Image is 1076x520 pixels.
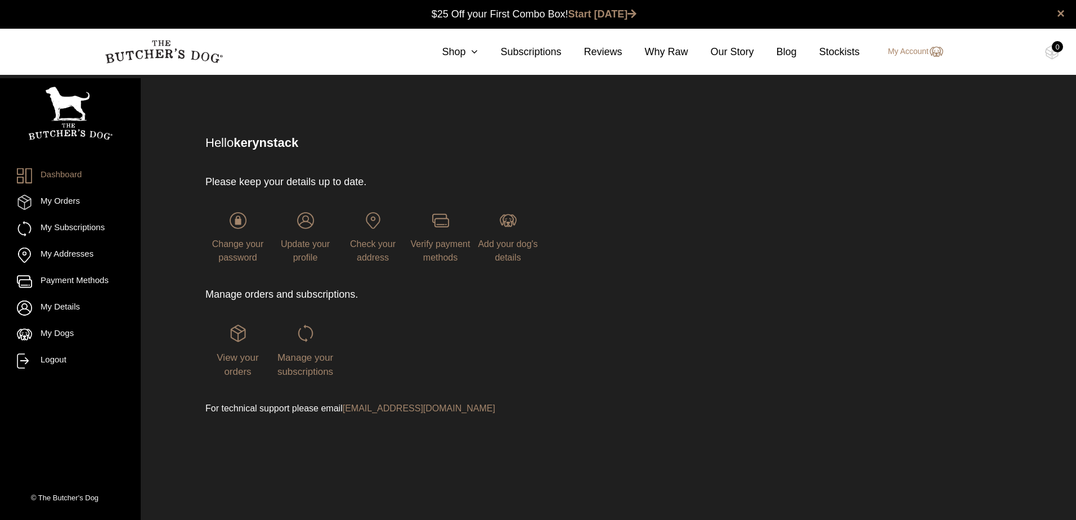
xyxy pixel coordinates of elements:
[212,239,264,262] span: Change your password
[622,44,688,60] a: Why Raw
[688,44,754,60] a: Our Story
[205,325,270,376] a: View your orders
[273,325,338,376] a: Manage your subscriptions
[17,248,124,263] a: My Addresses
[17,221,124,236] a: My Subscriptions
[343,404,495,413] a: [EMAIL_ADDRESS][DOMAIN_NAME]
[205,287,678,302] p: Manage orders and subscriptions.
[340,212,405,262] a: Check your address
[17,195,124,210] a: My Orders
[365,212,382,229] img: login-TBD_Address.png
[230,325,246,342] img: login-TBD_Orders.png
[1052,41,1063,52] div: 0
[17,327,124,342] a: My Dogs
[17,353,124,369] a: Logout
[478,239,537,262] span: Add your dog's details
[478,44,561,60] a: Subscriptions
[754,44,797,60] a: Blog
[568,8,637,20] a: Start [DATE]
[17,301,124,316] a: My Details
[432,212,449,229] img: login-TBD_Payments.png
[797,44,860,60] a: Stockists
[561,44,622,60] a: Reviews
[1045,45,1059,60] img: TBD_Cart-Empty.png
[476,212,540,262] a: Add your dog's details
[419,44,478,60] a: Shop
[205,174,678,190] p: Please keep your details up to date.
[205,212,270,262] a: Change your password
[277,352,333,378] span: Manage your subscriptions
[205,402,678,415] p: For technical support please email
[281,239,330,262] span: Update your profile
[297,212,314,229] img: login-TBD_Profile.png
[17,274,124,289] a: Payment Methods
[408,212,473,262] a: Verify payment methods
[500,212,517,229] img: login-TBD_Dog.png
[273,212,338,262] a: Update your profile
[205,133,940,152] p: Hello
[17,168,124,183] a: Dashboard
[297,325,314,342] img: login-TBD_Subscriptions.png
[411,239,470,262] span: Verify payment methods
[1057,7,1065,20] a: close
[877,45,943,59] a: My Account
[230,212,246,229] img: login-TBD_Password.png
[217,352,258,378] span: View your orders
[234,136,298,150] strong: kerynstack
[350,239,396,262] span: Check your address
[28,87,113,140] img: TBD_Portrait_Logo_White.png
